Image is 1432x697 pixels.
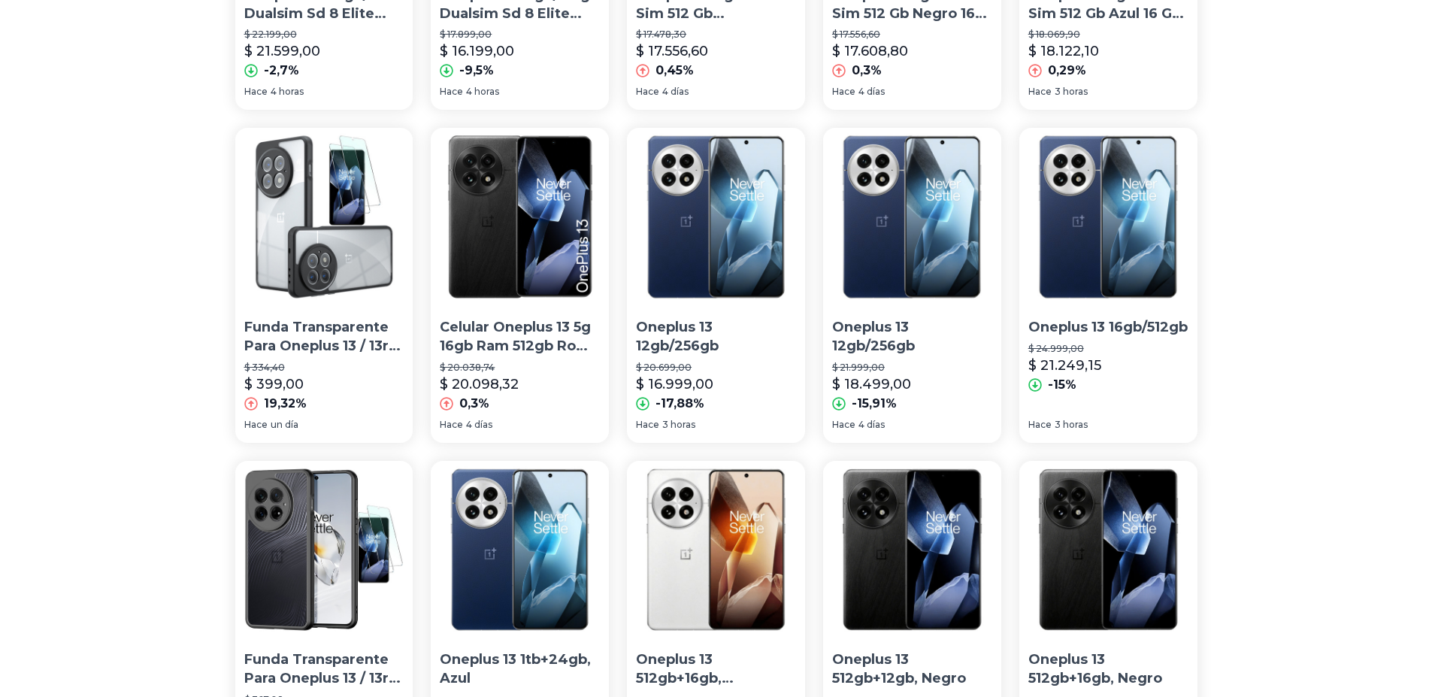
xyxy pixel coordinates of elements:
p: $ 17.608,80 [832,41,908,62]
p: Funda Transparente Para Oneplus 13 / 13r + 2 Micas Pantalla [244,318,404,356]
p: $ 399,00 [244,374,304,395]
p: $ 334,40 [244,362,404,374]
span: Hace [636,86,659,98]
p: $ 18.122,10 [1028,41,1099,62]
a: Celular Oneplus 13 5g 16gb Ram 512gb Rom Snapdragon 8 Elite Nfc 6.82 Amoled 2k 120hz Triple Cámar... [431,128,609,442]
p: $ 22.199,00 [244,29,404,41]
img: Funda Transparente Para Oneplus 13 / 13r + 2 Micas Pantalla [235,128,413,306]
span: Hace [244,86,268,98]
img: Oneplus 13 512gb+16gb, Blanco [627,461,805,639]
p: Oneplus 13 1tb+24gb, Azul [440,650,600,688]
p: $ 24.999,00 [1028,343,1188,355]
p: $ 17.899,00 [440,29,600,41]
p: $ 21.599,00 [244,41,320,62]
a: Oneplus 13 12gb/256gbOneplus 13 12gb/256gb$ 21.999,00$ 18.499,00-15,91%Hace4 días [823,128,1001,442]
img: Oneplus 13 16gb/512gb [1019,128,1197,306]
p: 0,45% [655,62,694,80]
span: 3 horas [662,419,695,431]
img: Funda Transparente Para Oneplus 13 / 13r + 2 Micas Pantalla [235,461,413,639]
p: $ 17.556,60 [832,29,992,41]
span: un día [271,419,298,431]
p: -9,5% [459,62,494,80]
p: 0,29% [1048,62,1086,80]
p: 0,3% [852,62,882,80]
span: 3 horas [1055,419,1088,431]
span: 4 días [858,419,885,431]
p: -15% [1048,376,1076,394]
p: $ 16.999,00 [636,374,713,395]
span: 4 días [662,86,689,98]
span: Hace [1028,86,1052,98]
img: Oneplus 13 12gb/256gb [823,128,1001,306]
p: -17,88% [655,395,704,413]
p: 0,3% [459,395,489,413]
p: $ 20.038,74 [440,362,600,374]
span: 3 horas [1055,86,1088,98]
p: Celular Oneplus 13 5g 16gb Ram 512gb Rom Snapdragon 8 Elite Nfc 6.82 Amoled 2k 120hz Triple Cámar... [440,318,600,356]
a: Funda Transparente Para Oneplus 13 / 13r + 2 Micas PantallaFunda Transparente Para Oneplus 13 / 1... [235,128,413,442]
p: Oneplus 13 16gb/512gb [1028,318,1188,337]
p: $ 20.098,32 [440,374,519,395]
span: Hace [636,419,659,431]
span: Hace [440,86,463,98]
span: 4 horas [466,86,499,98]
img: Oneplus 13 12gb/256gb [627,128,805,306]
span: Hace [440,419,463,431]
p: -2,7% [264,62,299,80]
img: Oneplus 13 1tb+24gb, Azul [431,461,609,639]
p: -15,91% [852,395,897,413]
p: 19,32% [264,395,307,413]
p: $ 18.069,90 [1028,29,1188,41]
p: $ 21.249,15 [1028,355,1101,376]
p: $ 21.999,00 [832,362,992,374]
a: Oneplus 13 12gb/256gbOneplus 13 12gb/256gb$ 20.699,00$ 16.999,00-17,88%Hace3 horas [627,128,805,442]
p: $ 20.699,00 [636,362,796,374]
span: 4 horas [271,86,304,98]
span: Hace [832,419,855,431]
p: $ 17.556,60 [636,41,708,62]
p: $ 18.499,00 [832,374,911,395]
p: $ 16.199,00 [440,41,514,62]
p: Oneplus 13 512gb+12gb, Negro [832,650,992,688]
img: Oneplus 13 512gb+16gb, Negro [1019,461,1197,639]
span: 4 días [466,419,492,431]
p: Funda Transparente Para Oneplus 13 / 13r + 2 Micas Pantalla [244,650,404,688]
img: Celular Oneplus 13 5g 16gb Ram 512gb Rom Snapdragon 8 Elite Nfc 6.82 Amoled 2k 120hz Triple Cámar... [431,128,609,306]
p: Oneplus 13 12gb/256gb [636,318,796,356]
p: Oneplus 13 512gb+16gb, [PERSON_NAME] [636,650,796,688]
p: $ 17.478,30 [636,29,796,41]
a: Oneplus 13 16gb/512gbOneplus 13 16gb/512gb$ 24.999,00$ 21.249,15-15%Hace3 horas [1019,128,1197,442]
p: Oneplus 13 512gb+16gb, Negro [1028,650,1188,688]
span: Hace [244,419,268,431]
span: 4 días [858,86,885,98]
p: Oneplus 13 12gb/256gb [832,318,992,356]
img: Oneplus 13 512gb+12gb, Negro [823,461,1001,639]
span: Hace [832,86,855,98]
span: Hace [1028,419,1052,431]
